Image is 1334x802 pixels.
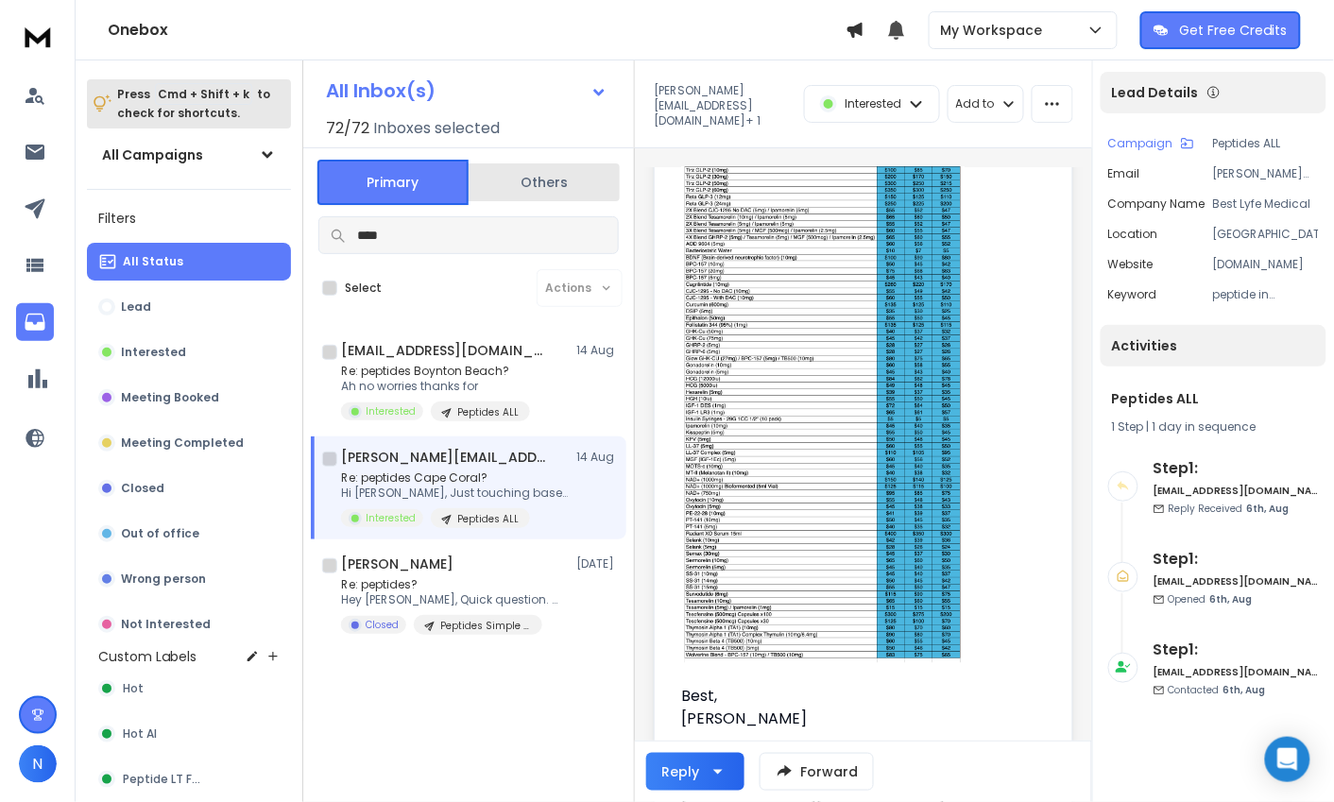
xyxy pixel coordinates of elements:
[1108,196,1206,212] p: Company Name
[155,83,252,105] span: Cmd + Shift + k
[317,160,469,205] button: Primary
[98,647,197,666] h3: Custom Labels
[457,405,519,419] p: Peptides ALL
[341,364,530,379] p: Re: peptides Boynton Beach?
[654,83,793,128] p: [PERSON_NAME][EMAIL_ADDRESS][DOMAIN_NAME] + 1
[1213,257,1319,272] p: [DOMAIN_NAME]
[121,435,244,451] p: Meeting Completed
[1154,639,1319,661] h6: Step 1 :
[311,72,623,110] button: All Inbox(s)
[87,136,291,174] button: All Campaigns
[576,556,619,572] p: [DATE]
[1213,287,1319,302] p: peptide in [GEOGRAPHIC_DATA], [US_STATE], [GEOGRAPHIC_DATA]
[326,117,369,140] span: 72 / 72
[366,511,416,525] p: Interested
[1101,325,1326,367] div: Activities
[1213,196,1319,212] p: Best Lyfe Medical
[87,560,291,598] button: Wrong person
[1169,592,1253,606] p: Opened
[341,448,549,467] h1: [PERSON_NAME][EMAIL_ADDRESS][DOMAIN_NAME] +1
[941,21,1051,40] p: My Workspace
[121,345,186,360] p: Interested
[341,486,568,501] p: Hi [PERSON_NAME], Just touching base before
[576,343,619,358] p: 14 Aug
[121,481,164,496] p: Closed
[341,470,568,486] p: Re: peptides Cape Coral?
[1112,389,1315,408] h1: Peptides ALL
[1140,11,1301,49] button: Get Free Credits
[123,772,205,787] span: Peptide LT FUP
[108,19,846,42] h1: Onebox
[366,404,416,418] p: Interested
[87,243,291,281] button: All Status
[1213,227,1319,242] p: [GEOGRAPHIC_DATA]
[956,96,995,111] p: Add to
[1213,136,1319,151] p: Peptides ALL
[87,205,291,231] h3: Filters
[469,162,620,203] button: Others
[121,390,219,405] p: Meeting Booked
[1154,484,1319,498] h6: [EMAIL_ADDRESS][DOMAIN_NAME]
[457,512,519,526] p: Peptides ALL
[1265,737,1310,782] div: Open Intercom Messenger
[373,117,500,140] h3: Inboxes selected
[1108,287,1157,302] p: Keyword
[341,555,453,573] h1: [PERSON_NAME]
[87,670,291,708] button: Hot
[1213,166,1319,181] p: [PERSON_NAME][EMAIL_ADDRESS][DOMAIN_NAME]
[681,686,1031,708] div: Best,
[646,753,744,791] button: Reply
[123,726,157,742] span: Hot AI
[681,708,1031,731] div: [PERSON_NAME]
[87,379,291,417] button: Meeting Booked
[440,619,531,633] p: Peptides Simple - Fiverr Weight Loss
[123,681,144,696] span: Hot
[19,745,57,783] button: N
[123,254,183,269] p: All Status
[87,333,291,371] button: Interested
[845,96,901,111] p: Interested
[19,19,57,54] img: logo
[87,760,291,798] button: Peptide LT FUP
[121,299,151,315] p: Lead
[661,762,699,781] div: Reply
[345,281,382,296] label: Select
[117,85,270,123] p: Press to check for shortcuts.
[87,288,291,326] button: Lead
[341,379,530,394] p: Ah no worries thanks for
[87,469,291,507] button: Closed
[102,145,203,164] h1: All Campaigns
[341,341,549,360] h1: [EMAIL_ADDRESS][DOMAIN_NAME]
[1169,502,1290,516] p: Reply Received
[87,424,291,462] button: Meeting Completed
[1153,418,1257,435] span: 1 day in sequence
[1112,83,1199,102] p: Lead Details
[87,715,291,753] button: Hot AI
[760,753,874,791] button: Forward
[341,592,568,607] p: Hey [PERSON_NAME], Quick question. When
[1180,21,1288,40] p: Get Free Credits
[1154,665,1319,679] h6: [EMAIL_ADDRESS][DOMAIN_NAME]
[1247,502,1290,516] span: 6th, Aug
[121,526,199,541] p: Out of office
[366,618,399,632] p: Closed
[1108,136,1194,151] button: Campaign
[1108,166,1140,181] p: Email
[326,81,436,100] h1: All Inbox(s)
[1154,574,1319,589] h6: [EMAIL_ADDRESS][DOMAIN_NAME]
[121,572,206,587] p: Wrong person
[1108,136,1173,151] p: Campaign
[87,515,291,553] button: Out of office
[1112,418,1144,435] span: 1 Step
[1223,683,1266,697] span: 6th, Aug
[121,617,211,632] p: Not Interested
[1108,257,1154,272] p: website
[1154,457,1319,480] h6: Step 1 :
[1112,419,1315,435] div: |
[1154,548,1319,571] h6: Step 1 :
[1210,592,1253,606] span: 6th, Aug
[1108,227,1158,242] p: location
